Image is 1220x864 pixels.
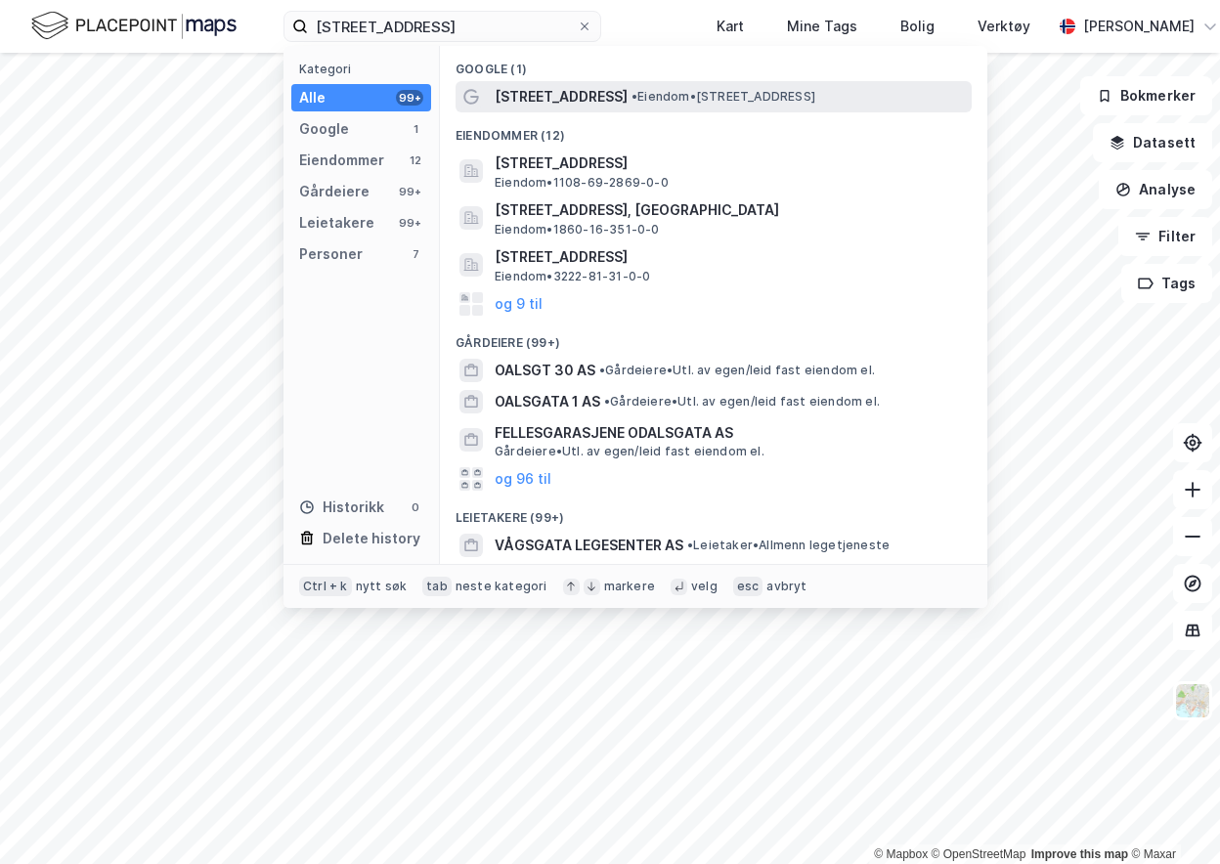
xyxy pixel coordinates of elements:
[408,246,423,262] div: 7
[766,579,806,594] div: avbryt
[495,467,551,491] button: og 96 til
[299,180,370,203] div: Gårdeiere
[604,394,880,410] span: Gårdeiere • Utl. av egen/leid fast eiendom el.
[1118,217,1212,256] button: Filter
[495,85,628,108] span: [STREET_ADDRESS]
[408,152,423,168] div: 12
[787,15,857,38] div: Mine Tags
[1093,123,1212,162] button: Datasett
[396,90,423,106] div: 99+
[323,527,420,550] div: Delete history
[691,579,718,594] div: velg
[308,12,577,41] input: Søk på adresse, matrikkel, gårdeiere, leietakere eller personer
[1080,76,1212,115] button: Bokmerker
[495,292,543,316] button: og 9 til
[495,269,650,284] span: Eiendom • 3222-81-31-0-0
[396,215,423,231] div: 99+
[440,46,987,81] div: Google (1)
[408,499,423,515] div: 0
[599,363,605,377] span: •
[299,62,431,76] div: Kategori
[31,9,237,43] img: logo.f888ab2527a4732fd821a326f86c7f29.svg
[495,534,683,557] span: VÅGSGATA LEGESENTER AS
[495,175,669,191] span: Eiendom • 1108-69-2869-0-0
[632,89,637,104] span: •
[687,538,693,552] span: •
[456,579,547,594] div: neste kategori
[495,198,964,222] span: [STREET_ADDRESS], [GEOGRAPHIC_DATA]
[299,496,384,519] div: Historikk
[733,577,763,596] div: esc
[495,151,964,175] span: [STREET_ADDRESS]
[495,245,964,269] span: [STREET_ADDRESS]
[299,117,349,141] div: Google
[495,421,964,445] span: FELLESGARASJENE ODALSGATA AS
[900,15,935,38] div: Bolig
[1174,682,1211,719] img: Z
[874,847,928,861] a: Mapbox
[1122,770,1220,864] div: Kontrollprogram for chat
[687,538,890,553] span: Leietaker • Allmenn legetjeneste
[932,847,1026,861] a: OpenStreetMap
[440,112,987,148] div: Eiendommer (12)
[299,577,352,596] div: Ctrl + k
[299,86,326,109] div: Alle
[356,579,408,594] div: nytt søk
[604,394,610,409] span: •
[1031,847,1128,861] a: Improve this map
[1121,264,1212,303] button: Tags
[978,15,1030,38] div: Verktøy
[495,222,660,238] span: Eiendom • 1860-16-351-0-0
[717,15,744,38] div: Kart
[440,495,987,530] div: Leietakere (99+)
[1099,170,1212,209] button: Analyse
[1083,15,1195,38] div: [PERSON_NAME]
[422,577,452,596] div: tab
[299,149,384,172] div: Eiendommer
[1122,770,1220,864] iframe: Chat Widget
[495,390,600,413] span: OALSGATA 1 AS
[299,242,363,266] div: Personer
[632,89,815,105] span: Eiendom • [STREET_ADDRESS]
[408,121,423,137] div: 1
[495,359,595,382] span: OALSGT 30 AS
[599,363,875,378] span: Gårdeiere • Utl. av egen/leid fast eiendom el.
[604,579,655,594] div: markere
[440,320,987,355] div: Gårdeiere (99+)
[495,444,764,459] span: Gårdeiere • Utl. av egen/leid fast eiendom el.
[299,211,374,235] div: Leietakere
[396,184,423,199] div: 99+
